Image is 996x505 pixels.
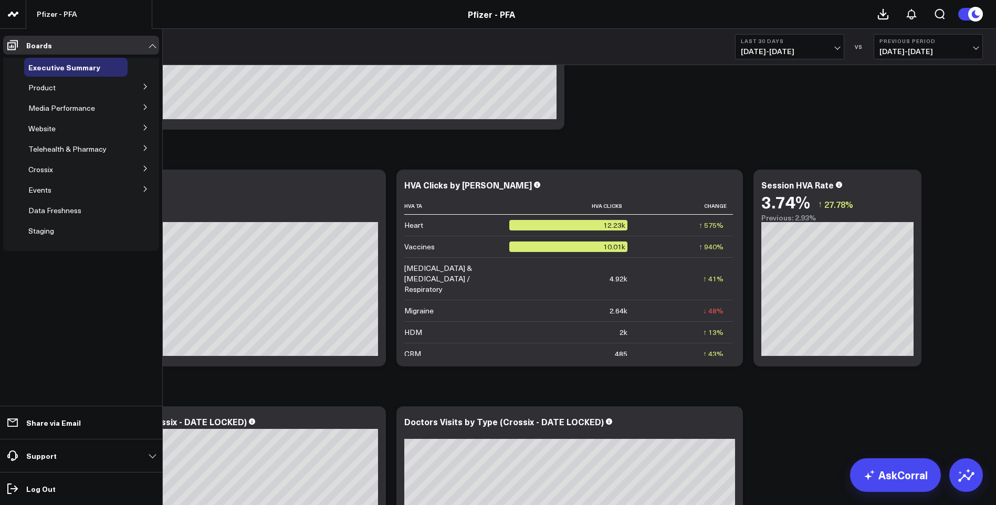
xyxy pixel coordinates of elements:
[741,38,838,44] b: Last 30 Days
[699,220,724,230] div: ↑ 575%
[28,145,107,153] a: Telehealth & Pharmacy
[509,197,637,215] th: Hva Clicks
[28,62,100,72] span: Executive Summary
[404,179,532,191] div: HVA Clicks by [PERSON_NAME]
[741,47,838,56] span: [DATE] - [DATE]
[26,418,81,427] p: Share via Email
[28,185,51,195] span: Events
[850,44,868,50] div: VS
[703,327,724,338] div: ↑ 13%
[610,306,627,316] div: 2.64k
[874,34,983,59] button: Previous Period[DATE]-[DATE]
[28,104,95,112] a: Media Performance
[404,416,604,427] div: Doctors Visits by Type (Crossix - DATE LOCKED)
[26,28,152,57] a: Pfizer - VaxAssist 25-26
[404,327,422,338] div: HDM
[818,197,822,211] span: ↑
[699,241,724,252] div: ↑ 940%
[637,197,733,215] th: Change
[404,197,509,215] th: Hva Ta
[28,227,54,235] a: Staging
[26,485,56,493] p: Log Out
[703,273,724,284] div: ↑ 41%
[28,123,56,133] span: Website
[620,327,627,338] div: 2k
[615,349,627,359] div: 485
[26,41,52,49] p: Boards
[28,103,95,113] span: Media Performance
[28,164,53,174] span: Crossix
[468,8,515,20] a: Pfizer - PFA
[879,47,977,56] span: [DATE] - [DATE]
[28,206,81,215] a: Data Freshness
[28,63,100,71] a: Executive Summary
[28,82,56,92] span: Product
[404,263,500,294] div: [MEDICAL_DATA] & [MEDICAL_DATA] / Respiratory
[28,226,54,236] span: Staging
[703,349,724,359] div: ↑ 43%
[824,198,853,210] span: 27.78%
[28,124,56,133] a: Website
[28,83,56,92] a: Product
[850,458,941,492] a: AskCorral
[47,214,378,222] div: Previous: 16.93k
[3,479,159,498] a: Log Out
[404,306,434,316] div: Migraine
[509,220,627,230] div: 12.23k
[404,241,435,252] div: Vaccines
[610,273,627,284] div: 4.92k
[761,214,914,222] div: Previous: 2.93%
[404,220,423,230] div: Heart
[879,38,977,44] b: Previous Period
[761,179,834,191] div: Session HVA Rate
[26,451,57,460] p: Support
[28,186,51,194] a: Events
[735,34,844,59] button: Last 30 Days[DATE]-[DATE]
[28,144,107,154] span: Telehealth & Pharmacy
[28,205,81,215] span: Data Freshness
[509,241,627,252] div: 10.01k
[28,165,53,174] a: Crossix
[404,349,421,359] div: CRM
[703,306,724,316] div: ↓ 48%
[761,192,810,211] div: 3.74%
